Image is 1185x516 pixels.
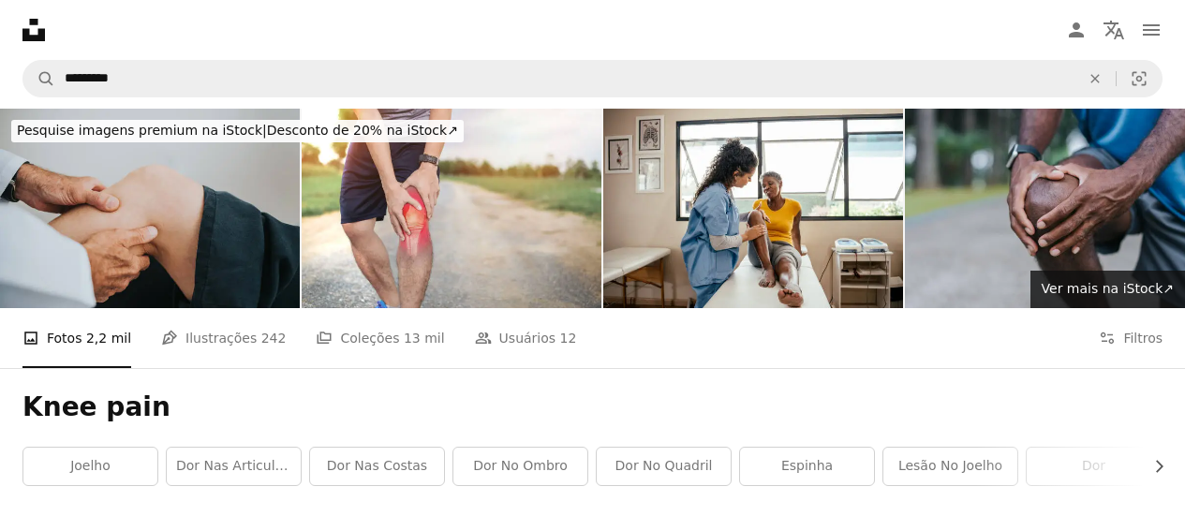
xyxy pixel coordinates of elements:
[1030,271,1185,308] a: Ver mais na iStock↗
[310,448,444,485] a: dor nas costas
[1133,11,1170,49] button: Menu
[404,328,445,348] span: 13 mil
[1027,448,1161,485] a: Dor
[1142,448,1163,485] button: rolar lista para a direita
[1117,61,1162,96] button: Pesquisa visual
[261,328,287,348] span: 242
[302,109,601,308] img: Lesão de corrida. Deformar antes de qualquer exercício., espaço coopy para texto.
[1099,308,1163,368] button: Filtros
[167,448,301,485] a: dor nas articulações
[740,448,874,485] a: espinha
[22,60,1163,97] form: Pesquise conteúdo visual em todo o site
[23,448,157,485] a: joelho
[603,109,903,308] img: Physiotherapist doing rehabilitation on elderly woman's knee
[1058,11,1095,49] a: Entrar / Cadastrar-se
[17,123,458,138] span: Desconto de 20% na iStock ↗
[161,308,286,368] a: Ilustrações 242
[316,308,444,368] a: Coleções 13 mil
[560,328,577,348] span: 12
[475,308,577,368] a: Usuários 12
[883,448,1017,485] a: lesão no joelho
[1095,11,1133,49] button: Idioma
[22,391,1163,424] h1: Knee pain
[22,19,45,41] a: Início — Unsplash
[1042,281,1174,296] span: Ver mais na iStock ↗
[597,448,731,485] a: dor no quadril
[23,61,55,96] button: Pesquise na Unsplash
[17,123,267,138] span: Pesquise imagens premium na iStock |
[1074,61,1116,96] button: Limpar
[453,448,587,485] a: dor no ombro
